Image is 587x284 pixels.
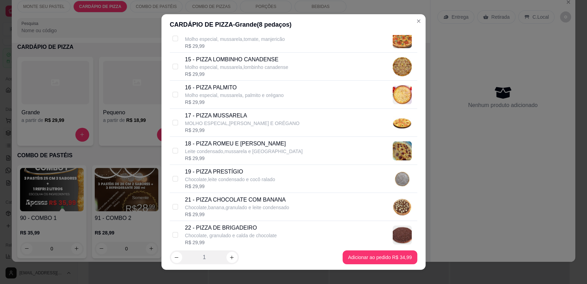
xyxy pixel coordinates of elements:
[185,127,299,134] div: R$ 29,99
[185,176,275,183] p: Chocolate,leite condensado e cocô ralado
[185,183,275,190] div: R$ 29,99
[185,232,277,239] p: Chocolate, granulado e calda de chocolate
[185,64,288,71] p: Molho especial, mussarela,lombinho canadense
[171,252,182,263] button: decrease-product-quantity
[413,16,424,27] button: Close
[185,239,277,246] div: R$ 29,99
[203,253,206,261] p: 1
[226,252,237,263] button: increase-product-quantity
[393,197,412,216] img: product-image
[185,155,302,162] div: R$ 29,99
[185,112,299,120] p: 17 - PIZZA MUSSARELA
[393,85,412,104] img: product-image
[393,225,412,245] img: product-image
[185,120,299,127] p: MOLHO ESPECIAL,[PERSON_NAME] E ORÉGANO
[185,92,284,99] p: Molho especial, mussarela, palmito e orégano
[343,250,417,264] button: Adicionar ao pedido R$ 34,99
[185,55,288,64] p: 15 - PIZZA LOMBINHO CANADENSE
[185,148,302,155] p: Leite condensado,mussarela e [GEOGRAPHIC_DATA]
[185,140,302,148] p: 18 - PIZZA ROMEU E [PERSON_NAME]
[393,29,412,48] img: product-image
[170,20,417,29] div: CARDÁPIO DE PIZZA - Grande ( 8 pedaços)
[185,168,275,176] p: 19 - PIZZA PRESTÍGIO
[185,99,284,106] div: R$ 29,99
[185,43,285,50] div: R$ 29,99
[393,113,412,132] img: product-image
[185,36,285,43] p: Molho especial, mussarela,tomate, manjericão
[185,224,277,232] p: 22 - PIZZA DE BRIGADEIRO
[185,211,289,218] div: R$ 29,99
[185,196,289,204] p: 21 - PIZZA CHOCOLATE COM BANANA
[185,83,284,92] p: 16 - PIZZA PALMITO
[393,141,412,160] img: product-image
[393,57,412,76] img: product-image
[185,204,289,211] p: Chocolate,banana,granulado e leite condensado
[393,169,412,188] img: product-image
[185,71,288,78] div: R$ 29,99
